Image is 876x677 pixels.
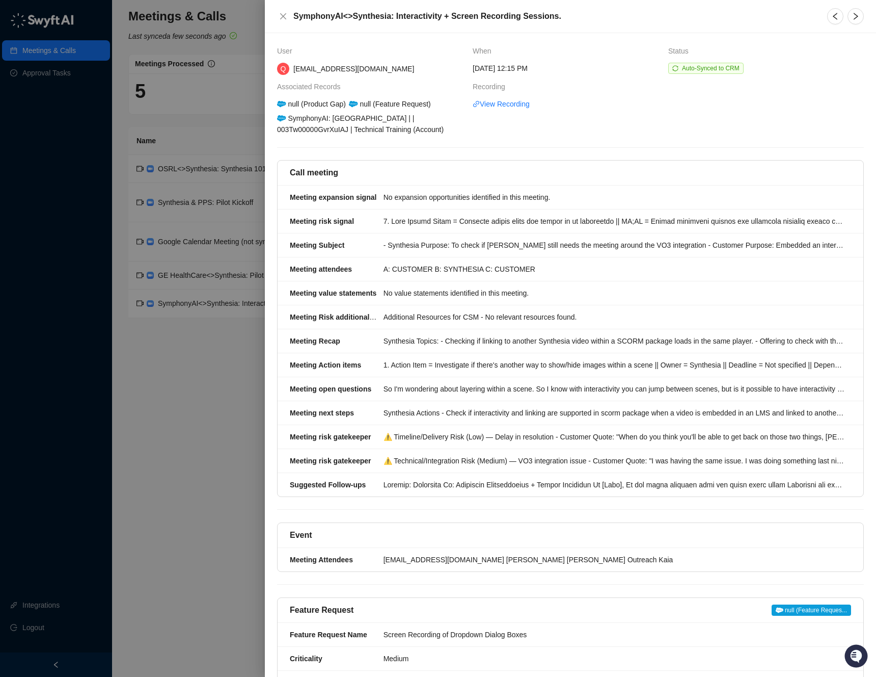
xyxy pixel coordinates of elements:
span: link [473,100,480,108]
div: No value statements identified in this meeting. [384,288,845,299]
div: 1. Action Item = Investigate if there's another way to show/hide images within a scene || Owner =... [384,359,845,371]
span: right [852,12,860,20]
div: Loremip: Dolorsita Co: Adipiscin Elitseddoeius + Tempor Incididun Ut [Labo], Et dol magna aliquae... [384,479,845,490]
span: close [279,12,287,20]
img: Swyft AI [10,10,31,31]
span: Status [668,45,694,57]
h5: SymphonyAI<>Synthesia: Interactivity + Screen Recording Sessions. [293,10,815,22]
span: Q [281,63,286,74]
strong: Suggested Follow-ups [290,481,366,489]
strong: Meeting Risk additional resources [290,313,405,321]
div: Start new chat [35,92,167,102]
div: null (Product Gap) [276,98,347,110]
h5: Call meeting [290,167,338,179]
strong: Meeting next steps [290,409,354,417]
iframe: Open customer support [843,643,871,671]
span: Docs [20,143,38,153]
strong: Meeting open questions [290,385,371,393]
strong: Meeting risk gatekeeper [290,457,371,465]
img: 5124521997842_fc6d7dfcefe973c2e489_88.png [10,92,29,111]
strong: Meeting Attendees [290,556,353,564]
strong: Criticality [290,655,322,663]
div: 📶 [46,144,54,152]
div: Synthesia Topics: - Checking if linking to another Synthesia video within a SCORM package loads i... [384,335,845,347]
div: Medium [384,653,845,664]
span: null (Feature Reques... [772,605,851,616]
span: [DATE] 12:15 PM [473,63,528,74]
span: Status [56,143,78,153]
div: ⚠️ Technical/Integration Risk (Medium) — VO3 integration issue - Customer Quote: "I was having th... [384,455,845,466]
a: Powered byPylon [72,167,123,175]
span: When [473,45,497,57]
div: 📚 [10,144,18,152]
div: [EMAIL_ADDRESS][DOMAIN_NAME] [PERSON_NAME] [PERSON_NAME] Outreach Kaia [384,554,845,565]
strong: Meeting risk signal [290,217,354,225]
span: sync [672,65,678,71]
span: Recording [473,81,510,92]
a: null (Feature Reques... [772,604,851,616]
a: 📚Docs [6,139,42,157]
strong: Meeting Subject [290,241,344,249]
div: - Synthesia Purpose: To check if [PERSON_NAME] still needs the meeting around the VO3 integration... [384,240,845,251]
h5: Event [290,529,312,541]
div: 7. Lore Ipsumd Sitam = Consecte adipis elits doe tempor in ut laboreetdo || MA;AL = Enimad minimv... [384,216,845,227]
strong: Meeting risk gatekeeper [290,433,371,441]
strong: Meeting expansion signal [290,193,376,201]
strong: Meeting value statements [290,289,376,297]
span: Associated Records [277,81,346,92]
a: linkView Recording [473,98,530,110]
button: Close [277,10,289,22]
strong: Feature Request Name [290,631,367,639]
strong: Meeting attendees [290,265,352,273]
h2: How can we help? [10,57,185,73]
span: Auto-Synced to CRM [682,65,740,72]
div: Synthesia Actions - Check if interactivity and linking are supported in scorm package when a vide... [384,407,845,419]
span: User [277,45,297,57]
div: No expansion opportunities identified in this meeting. [384,192,845,203]
span: Pylon [101,168,123,175]
strong: Meeting Recap [290,337,340,345]
div: SymphonyAI: [GEOGRAPHIC_DATA] | | 003Tw00000GvrXuIAJ | Technical Training (Account) [276,113,466,135]
div: null (Feature Request) [347,98,432,110]
div: We're available if you need us! [35,102,129,111]
button: Start new chat [173,95,185,108]
a: 📶Status [42,139,83,157]
p: Welcome 👋 [10,41,185,57]
div: Screen Recording of Dropdown Dialog Boxes [384,629,845,640]
div: ⚠️ Timeline/Delivery Risk (Low) — Delay in resolution - Customer Quote: "When do you think you'll... [384,431,845,442]
span: [EMAIL_ADDRESS][DOMAIN_NAME] [293,65,414,73]
div: A: CUSTOMER B: SYNTHESIA C: CUSTOMER [384,264,845,275]
span: left [831,12,839,20]
div: Additional Resources for CSM - No relevant resources found. [384,311,845,323]
strong: Meeting Action items [290,361,361,369]
div: So I'm wondering about layering within a scene. So I know with interactivity you can jump between... [384,383,845,395]
h5: Feature Request [290,604,353,616]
